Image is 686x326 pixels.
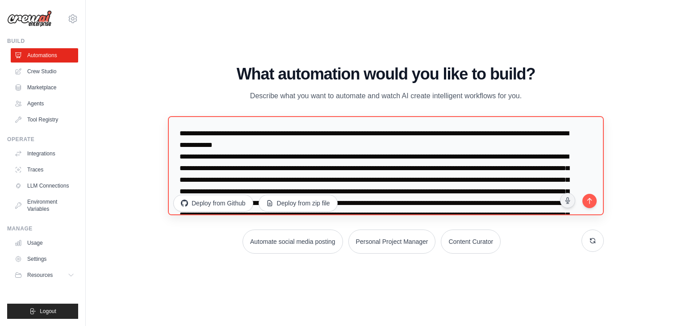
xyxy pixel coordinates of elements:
[11,146,78,161] a: Integrations
[7,225,78,232] div: Manage
[11,96,78,111] a: Agents
[11,195,78,216] a: Environment Variables
[173,195,253,212] button: Deploy from Github
[11,113,78,127] a: Tool Registry
[11,163,78,177] a: Traces
[40,308,56,315] span: Logout
[11,179,78,193] a: LLM Connections
[7,10,52,27] img: Logo
[11,236,78,250] a: Usage
[259,195,338,212] button: Deploy from zip file
[7,304,78,319] button: Logout
[7,136,78,143] div: Operate
[11,252,78,266] a: Settings
[441,230,501,254] button: Content Curator
[243,230,343,254] button: Automate social media posting
[27,272,53,279] span: Resources
[7,38,78,45] div: Build
[236,90,536,102] p: Describe what you want to automate and watch AI create intelligent workflows for you.
[348,230,436,254] button: Personal Project Manager
[11,64,78,79] a: Crew Studio
[11,48,78,63] a: Automations
[11,268,78,282] button: Resources
[168,65,604,83] h1: What automation would you like to build?
[11,80,78,95] a: Marketplace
